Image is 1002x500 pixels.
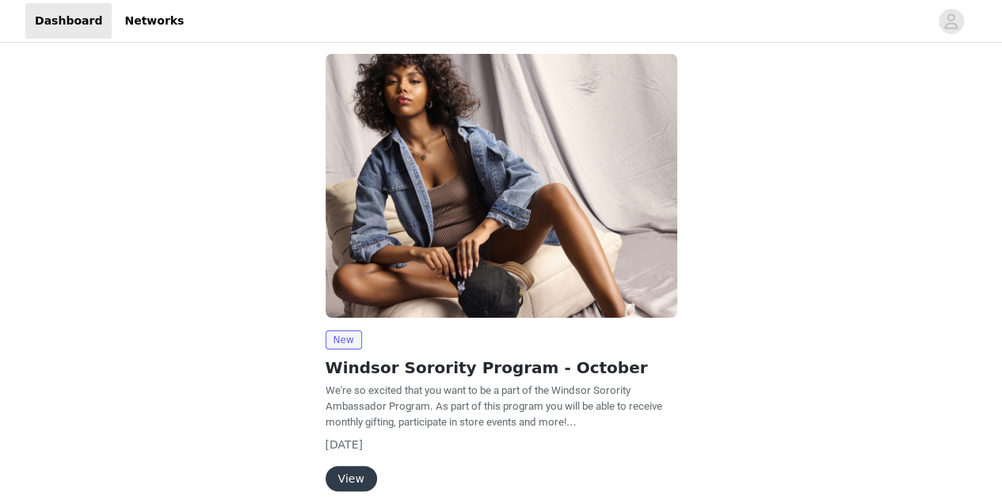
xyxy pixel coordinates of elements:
[25,3,112,39] a: Dashboard
[326,356,677,380] h2: Windsor Sorority Program - October
[326,384,662,428] span: We're so excited that you want to be a part of the Windsor Sorority Ambassador Program. As part o...
[115,3,193,39] a: Networks
[326,438,363,451] span: [DATE]
[326,473,377,485] a: View
[326,330,362,349] span: New
[326,54,677,318] img: Windsor
[943,9,958,34] div: avatar
[326,466,377,491] button: View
